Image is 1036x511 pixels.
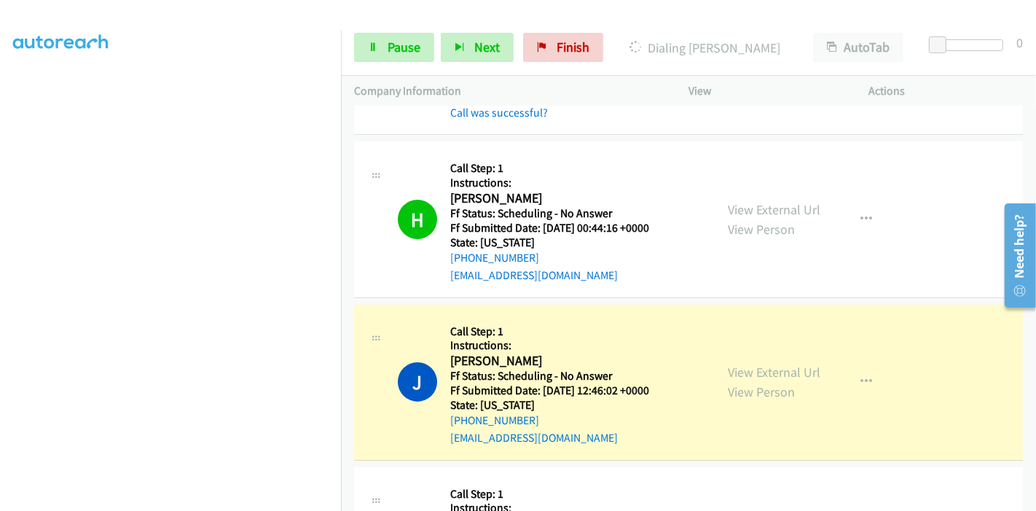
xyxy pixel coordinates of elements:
[398,200,437,239] h1: H
[450,383,667,398] h5: Ff Submitted Date: [DATE] 12:46:02 +0000
[441,33,514,62] button: Next
[450,251,539,265] a: [PHONE_NUMBER]
[450,268,618,282] a: [EMAIL_ADDRESS][DOMAIN_NAME]
[450,221,667,235] h5: Ff Submitted Date: [DATE] 00:44:16 +0000
[450,106,548,120] a: Call was successful?
[557,39,589,55] span: Finish
[450,176,667,190] h5: Instructions:
[354,33,434,62] a: Pause
[869,82,1024,100] p: Actions
[450,235,667,250] h5: State: [US_STATE]
[450,338,667,353] h5: Instructions:
[354,82,662,100] p: Company Information
[450,353,667,370] h2: [PERSON_NAME]
[450,324,667,339] h5: Call Step: 1
[728,201,820,218] a: View External Url
[936,39,1003,51] div: Delay between calls (in seconds)
[623,38,787,58] p: Dialing [PERSON_NAME]
[398,362,437,402] h1: J
[450,487,667,502] h5: Call Step: 1
[728,221,795,238] a: View Person
[1016,33,1023,52] div: 0
[813,33,903,62] button: AutoTab
[450,369,667,383] h5: Ff Status: Scheduling - No Answer
[523,33,603,62] a: Finish
[728,383,795,400] a: View Person
[450,413,539,427] a: [PHONE_NUMBER]
[450,206,667,221] h5: Ff Status: Scheduling - No Answer
[450,161,667,176] h5: Call Step: 1
[474,39,500,55] span: Next
[688,82,843,100] p: View
[450,431,618,445] a: [EMAIL_ADDRESS][DOMAIN_NAME]
[450,190,667,207] h2: [PERSON_NAME]
[728,364,820,381] a: View External Url
[994,198,1036,313] iframe: Resource Center
[388,39,420,55] span: Pause
[450,398,667,413] h5: State: [US_STATE]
